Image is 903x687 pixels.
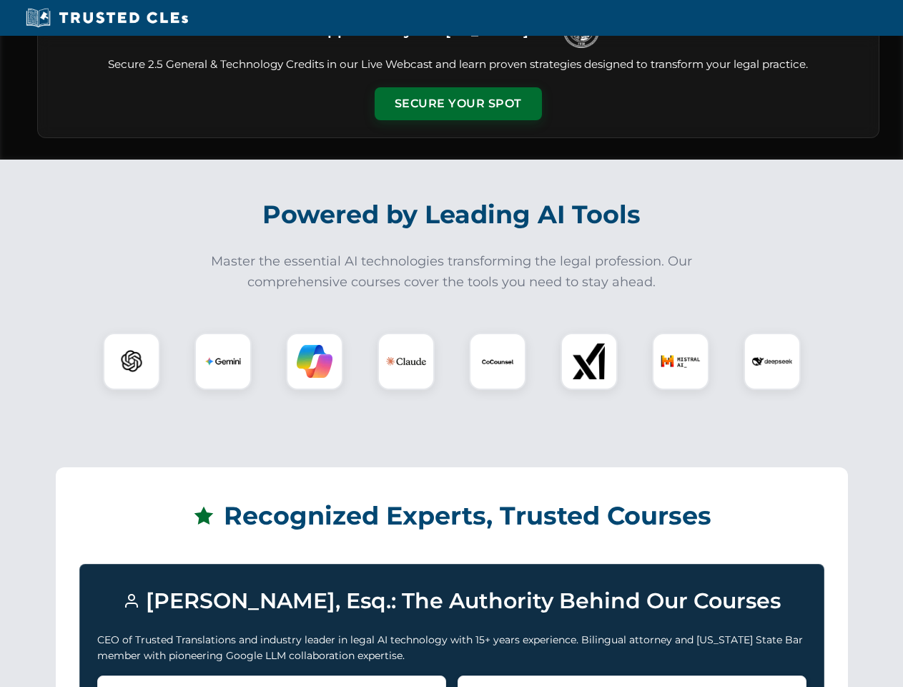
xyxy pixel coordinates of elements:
[56,190,848,240] h2: Powered by Leading AI Tools
[194,333,252,390] div: Gemini
[378,333,435,390] div: Claude
[752,341,792,381] img: DeepSeek Logo
[97,632,806,664] p: CEO of Trusted Translations and industry leader in legal AI technology with 15+ years experience....
[652,333,709,390] div: Mistral AI
[661,341,701,381] img: Mistral AI Logo
[297,343,332,379] img: Copilot Logo
[561,333,618,390] div: xAI
[386,341,426,381] img: Claude Logo
[21,7,192,29] img: Trusted CLEs
[469,333,526,390] div: CoCounsel
[375,87,542,120] button: Secure Your Spot
[111,341,152,382] img: ChatGPT Logo
[79,491,824,541] h2: Recognized Experts, Trusted Courses
[103,333,160,390] div: ChatGPT
[286,333,343,390] div: Copilot
[205,343,241,379] img: Gemini Logo
[480,343,515,379] img: CoCounsel Logo
[571,343,607,379] img: xAI Logo
[55,57,862,73] p: Secure 2.5 General & Technology Credits in our Live Webcast and learn proven strategies designed ...
[744,333,801,390] div: DeepSeek
[202,251,702,293] p: Master the essential AI technologies transforming the legal profession. Our comprehensive courses...
[97,582,806,620] h3: [PERSON_NAME], Esq.: The Authority Behind Our Courses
